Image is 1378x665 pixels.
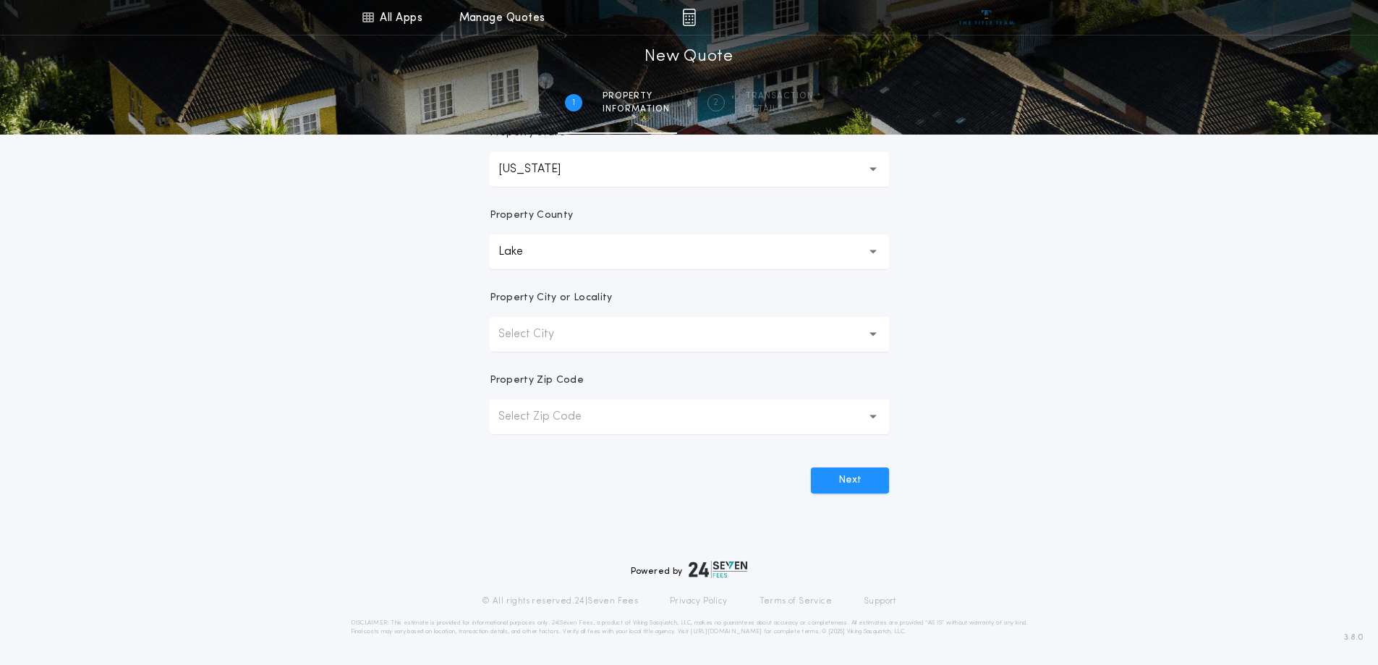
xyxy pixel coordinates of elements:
[498,243,546,261] p: Lake
[690,629,762,635] a: [URL][DOMAIN_NAME]
[645,46,733,69] h1: New Quote
[490,208,574,223] p: Property County
[959,10,1013,25] img: vs-icon
[745,103,814,115] span: details
[490,152,889,187] button: [US_STATE]
[682,9,696,26] img: img
[482,596,638,607] p: © All rights reserved. 24|Seven Fees
[864,596,896,607] a: Support
[490,291,613,305] p: Property City or Locality
[498,408,605,425] p: Select Zip Code
[603,103,670,115] span: information
[760,596,832,607] a: Terms of Service
[490,373,584,388] p: Property Zip Code
[1344,631,1364,644] span: 3.8.0
[689,561,748,578] img: logo
[351,619,1028,636] p: DISCLAIMER: This estimate is provided for informational purposes only. 24|Seven Fees, a product o...
[713,97,718,109] h2: 2
[498,326,577,343] p: Select City
[572,97,575,109] h2: 1
[745,90,814,102] span: Transaction
[490,317,889,352] button: Select City
[631,561,748,578] div: Powered by
[670,596,728,607] a: Privacy Policy
[490,234,889,269] button: Lake
[811,467,889,494] button: Next
[490,399,889,434] button: Select Zip Code
[603,90,670,102] span: Property
[498,161,584,178] p: [US_STATE]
